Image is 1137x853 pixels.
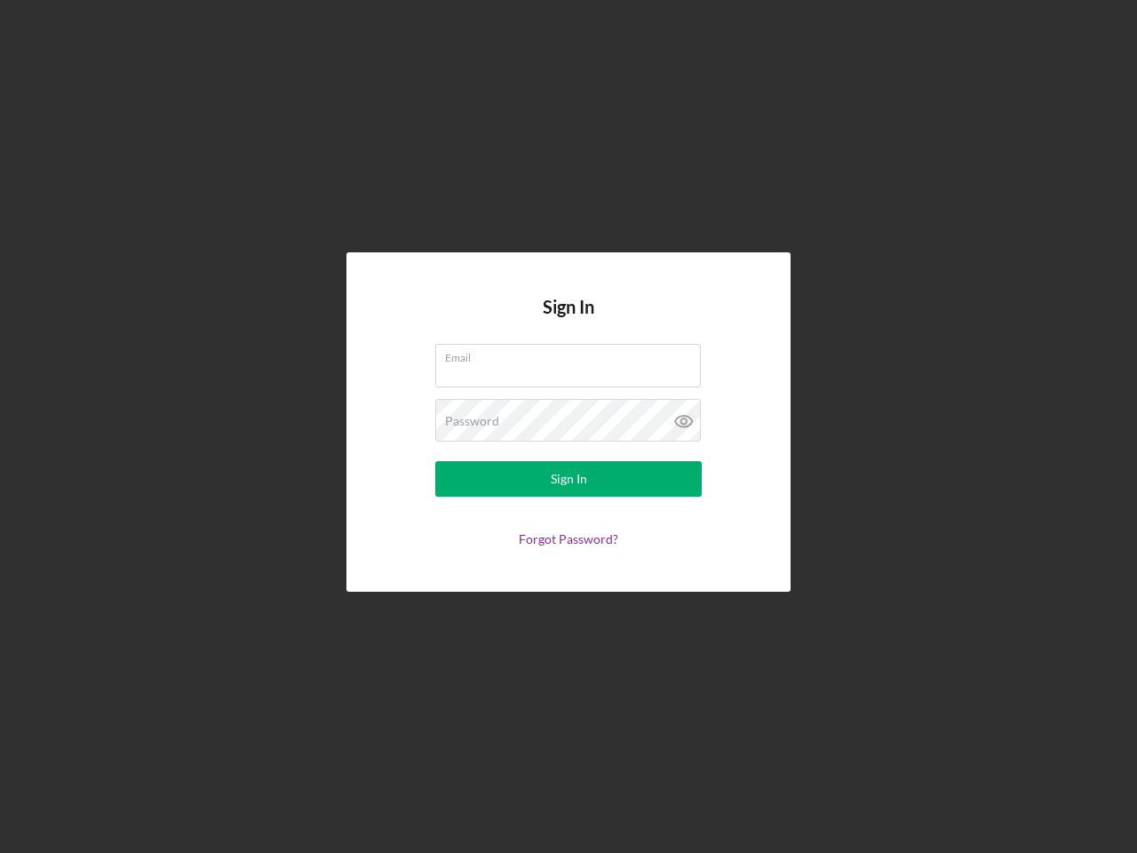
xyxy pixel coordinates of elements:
a: Forgot Password? [519,531,618,546]
button: Sign In [435,461,702,497]
h4: Sign In [543,297,594,344]
div: Sign In [551,461,587,497]
label: Email [445,345,701,364]
label: Password [445,414,499,428]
